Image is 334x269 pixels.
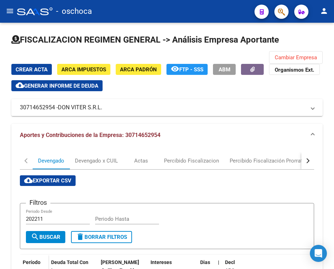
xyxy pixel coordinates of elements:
[24,177,71,184] span: Exportar CSV
[269,64,320,75] button: Organismos Ext.
[56,4,92,19] span: - oschoca
[164,157,219,165] div: Percibido Fiscalizacion
[75,157,118,165] div: Devengado x CUIL
[16,66,48,73] span: Crear Acta
[23,259,40,265] span: Período
[24,83,98,89] span: Generar informe de deuda
[11,99,323,116] mat-expansion-panel-header: 30714652954 -DON VITER S.R.L.
[269,51,323,64] button: Cambiar Empresa
[11,34,279,45] h1: FISCALIZACION REGIMEN GENERAL -> Análisis Empresa Aportante
[20,175,76,186] button: Exportar CSV
[171,65,179,73] mat-icon: remove_red_eye
[16,81,24,89] mat-icon: cloud_download
[116,64,161,75] button: ARCA Padrón
[219,66,230,73] span: ABM
[24,176,33,185] mat-icon: cloud_download
[26,198,50,208] h3: Filtros
[58,104,102,111] span: DON VITER S.R.L.
[11,80,103,91] button: Generar informe de deuda
[38,157,64,165] div: Devengado
[71,231,132,243] button: Borrar Filtros
[20,132,160,138] span: Aportes y Contribuciones de la Empresa: 30714652954
[218,259,219,265] span: |
[76,234,127,240] span: Borrar Filtros
[31,232,39,241] mat-icon: search
[275,67,314,73] strong: Organismos Ext.
[20,104,306,111] mat-panel-title: 30714652954 -
[320,7,328,15] mat-icon: person
[120,66,157,73] span: ARCA Padrón
[61,66,106,73] span: ARCA Impuestos
[57,64,110,75] button: ARCA Impuestos
[200,259,210,265] span: Dias
[11,64,52,75] button: Crear Acta
[150,259,172,265] span: Intereses
[31,234,60,240] span: Buscar
[310,245,327,262] div: Open Intercom Messenger
[166,64,208,75] button: FTP - SSS
[76,232,84,241] mat-icon: delete
[11,124,323,147] mat-expansion-panel-header: Aportes y Contribuciones de la Empresa: 30714652954
[26,231,65,243] button: Buscar
[179,66,203,73] span: FTP - SSS
[213,64,236,75] button: ABM
[134,157,148,165] div: Actas
[275,54,317,61] span: Cambiar Empresa
[6,7,14,15] mat-icon: menu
